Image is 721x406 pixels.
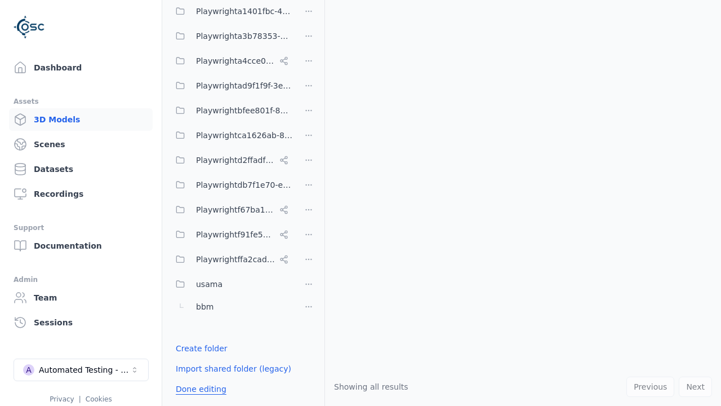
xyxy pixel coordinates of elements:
button: Done editing [169,379,233,399]
a: Import shared folder (legacy) [176,363,291,374]
span: Playwrighta1401fbc-43d7-48dd-a309-be935d99d708 [196,5,293,18]
span: Playwrightbfee801f-8be1-42a6-b774-94c49e43b650 [196,104,293,117]
button: Playwrightffa2cad8-0214-4c2f-a758-8e9593c5a37e [169,248,293,271]
button: Playwrightca1626ab-8cec-4ddc-b85a-2f9392fe08d1 [169,124,293,147]
span: Playwrightffa2cad8-0214-4c2f-a758-8e9593c5a37e [196,253,275,266]
span: bbm [196,300,213,314]
button: Playwrightad9f1f9f-3e6a-4231-8f19-c506bf64a382 [169,74,293,97]
a: Cookies [86,395,112,403]
div: Support [14,221,148,235]
div: Automated Testing - Playwright [39,364,130,376]
a: Recordings [9,183,153,205]
a: Dashboard [9,56,153,79]
div: Admin [14,273,148,286]
span: | [79,395,81,403]
button: Import shared folder (legacy) [169,359,298,379]
button: Playwrightf67ba199-386a-42d1-aebc-3b37e79c7296 [169,198,293,221]
span: Playwrightad9f1f9f-3e6a-4231-8f19-c506bf64a382 [196,79,293,92]
span: Showing all results [334,382,408,391]
span: Playwrightf91fe523-dd75-44f3-a953-451f6070cb42 [196,228,275,241]
a: Documentation [9,235,153,257]
button: Playwrightd2ffadf0-c973-454c-8fcf-dadaeffcb802 [169,149,293,171]
button: Playwrightf91fe523-dd75-44f3-a953-451f6070cb42 [169,223,293,246]
div: Assets [14,95,148,108]
a: Team [9,286,153,309]
a: Create folder [176,343,228,354]
img: Logo [14,11,45,43]
a: 3D Models [9,108,153,131]
button: Playwrightbfee801f-8be1-42a6-b774-94c49e43b650 [169,99,293,122]
button: Playwrightdb7f1e70-e54d-4da7-b38d-464ac70cc2ba [169,174,293,196]
button: bbm [169,295,293,318]
span: Playwrightdb7f1e70-e54d-4da7-b38d-464ac70cc2ba [196,178,293,192]
span: Playwrighta4cce06a-a8e6-4c0d-bfc1-93e8d78d750a [196,54,275,68]
span: Playwrightd2ffadf0-c973-454c-8fcf-dadaeffcb802 [196,153,275,167]
button: usama [169,273,293,295]
span: Playwrightf67ba199-386a-42d1-aebc-3b37e79c7296 [196,203,275,217]
button: Select a workspace [14,359,149,381]
button: Create folder [169,338,234,359]
a: Scenes [9,133,153,156]
span: Playwrighta3b78353-5999-46c5-9eab-70007203469a [196,29,293,43]
div: A [23,364,34,376]
span: usama [196,277,222,291]
button: Playwrighta4cce06a-a8e6-4c0d-bfc1-93e8d78d750a [169,50,293,72]
span: Playwrightca1626ab-8cec-4ddc-b85a-2f9392fe08d1 [196,129,293,142]
a: Sessions [9,311,153,334]
a: Datasets [9,158,153,180]
button: Playwrighta3b78353-5999-46c5-9eab-70007203469a [169,25,293,47]
a: Privacy [50,395,74,403]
